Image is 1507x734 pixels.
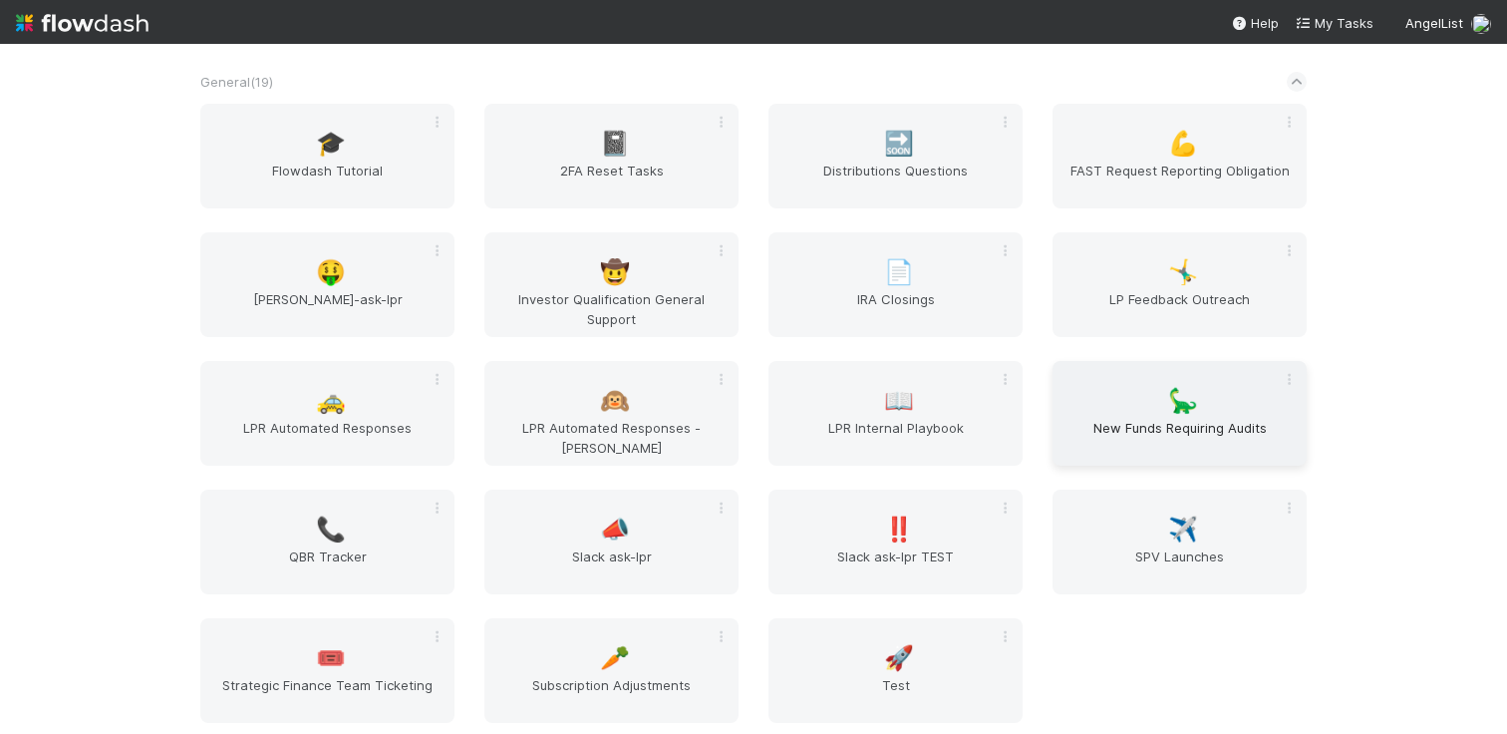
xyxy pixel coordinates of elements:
a: 🎟️Strategic Finance Team Ticketing [200,618,454,723]
span: SPV Launches [1060,547,1299,586]
span: 2FA Reset Tasks [492,161,731,200]
a: 🚕LPR Automated Responses [200,361,454,466]
span: 🔜 [884,131,914,157]
a: 🤑[PERSON_NAME]-ask-lpr [200,232,454,337]
a: 🤸‍♂️LP Feedback Outreach [1053,232,1307,337]
a: 🤠Investor Qualification General Support [484,232,739,337]
a: 📞QBR Tracker [200,490,454,594]
span: 🚕 [316,388,346,414]
span: General ( 19 ) [200,74,273,90]
span: 🙉 [600,388,630,414]
a: 🚀Test [768,618,1023,723]
span: 📞 [316,517,346,543]
span: ‼️ [884,517,914,543]
span: Investor Qualification General Support [492,289,731,329]
span: Subscription Adjustments [492,675,731,715]
a: 🦕New Funds Requiring Audits [1053,361,1307,466]
span: 🦕 [1168,388,1198,414]
a: 📓2FA Reset Tasks [484,104,739,208]
span: Slack ask-lpr TEST [776,547,1015,586]
span: LPR Internal Playbook [776,418,1015,458]
span: LPR Automated Responses - [PERSON_NAME] [492,418,731,458]
span: LPR Automated Responses [208,418,447,458]
span: ✈️ [1168,517,1198,543]
span: FAST Request Reporting Obligation [1060,161,1299,200]
span: Flowdash Tutorial [208,161,447,200]
img: avatar_a8b9208c-77c1-4b07-b461-d8bc701f972e.png [1471,14,1491,34]
span: 📓 [600,131,630,157]
a: My Tasks [1295,13,1373,33]
a: ‼️Slack ask-lpr TEST [768,490,1023,594]
span: 🤠 [600,259,630,285]
span: Test [776,675,1015,715]
a: 🔜Distributions Questions [768,104,1023,208]
a: 📄IRA Closings [768,232,1023,337]
a: 📖LPR Internal Playbook [768,361,1023,466]
span: New Funds Requiring Audits [1060,418,1299,458]
a: 🎓Flowdash Tutorial [200,104,454,208]
span: Strategic Finance Team Ticketing [208,675,447,715]
span: QBR Tracker [208,547,447,586]
a: 🙉LPR Automated Responses - [PERSON_NAME] [484,361,739,466]
a: 💪FAST Request Reporting Obligation [1053,104,1307,208]
a: 📣Slack ask-lpr [484,490,739,594]
span: 💪 [1168,131,1198,157]
span: 🤑 [316,259,346,285]
a: 🥕Subscription Adjustments [484,618,739,723]
span: 📣 [600,517,630,543]
span: 🥕 [600,645,630,671]
span: 🎟️ [316,645,346,671]
span: 🤸‍♂️ [1168,259,1198,285]
a: ✈️SPV Launches [1053,490,1307,594]
span: My Tasks [1295,15,1373,31]
span: [PERSON_NAME]-ask-lpr [208,289,447,329]
div: Help [1231,13,1279,33]
span: LP Feedback Outreach [1060,289,1299,329]
span: 📖 [884,388,914,414]
span: AngelList [1405,15,1463,31]
span: 🎓 [316,131,346,157]
span: Distributions Questions [776,161,1015,200]
span: Slack ask-lpr [492,547,731,586]
span: IRA Closings [776,289,1015,329]
img: logo-inverted-e16ddd16eac7371096b0.svg [16,6,149,40]
span: 📄 [884,259,914,285]
span: 🚀 [884,645,914,671]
